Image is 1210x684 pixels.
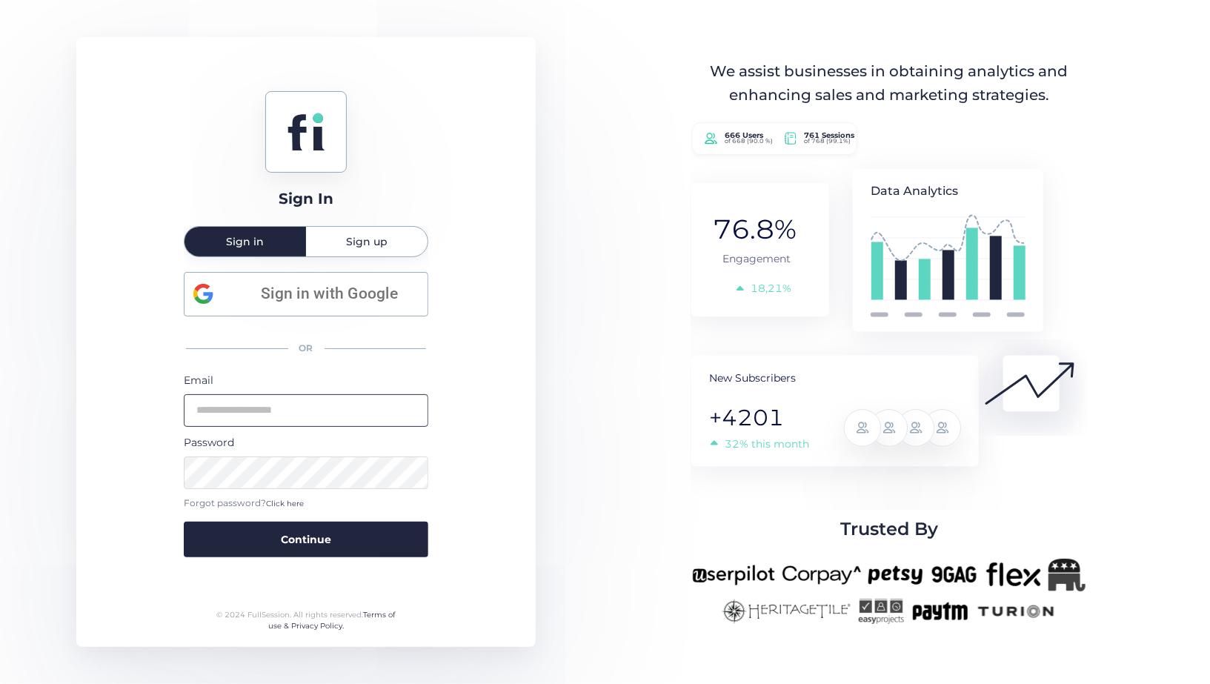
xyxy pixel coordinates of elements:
[694,60,1085,107] div: We assist businesses in obtaining analytics and enhancing sales and marketing strategies.
[346,236,388,247] span: Sign up
[279,187,333,210] div: Sign In
[709,404,784,431] tspan: +4201
[751,282,791,295] tspan: 18,21%
[184,372,428,388] div: Email
[266,499,304,508] span: Click here
[858,599,904,624] img: easyprojects-new.png
[804,131,855,141] tspan: 761 Sessions
[1048,559,1086,591] img: Republicanlogo-bw.png
[210,609,402,632] div: © 2024 FullSession. All rights reserved.
[268,610,396,631] a: Terms of use & Privacy Policy.
[709,371,796,385] tspan: New Subscribers
[184,522,428,557] button: Continue
[722,252,791,265] tspan: Engagement
[868,559,923,591] img: petsy-new.png
[281,531,331,548] span: Continue
[240,282,419,306] span: Sign in with Google
[976,599,1057,624] img: turion-new.png
[782,559,861,591] img: corpay-new.png
[692,559,775,591] img: userpilot-new.png
[722,599,851,624] img: heritagetile-new.png
[184,333,428,365] div: OR
[986,559,1041,591] img: flex-new.png
[930,559,979,591] img: 9gag-new.png
[184,497,428,511] div: Forgot password?
[713,213,797,245] tspan: 76.8%
[911,599,968,624] img: paytm-new.png
[804,138,851,145] tspan: of 768 (99.1%)
[184,434,428,451] div: Password
[725,437,809,451] tspan: 32% this month
[725,131,764,141] tspan: 666 Users
[840,515,938,543] span: Trusted By
[871,184,958,198] tspan: Data Analytics
[725,138,773,145] tspan: of 668 (90.0 %)
[227,236,265,247] span: Sign in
